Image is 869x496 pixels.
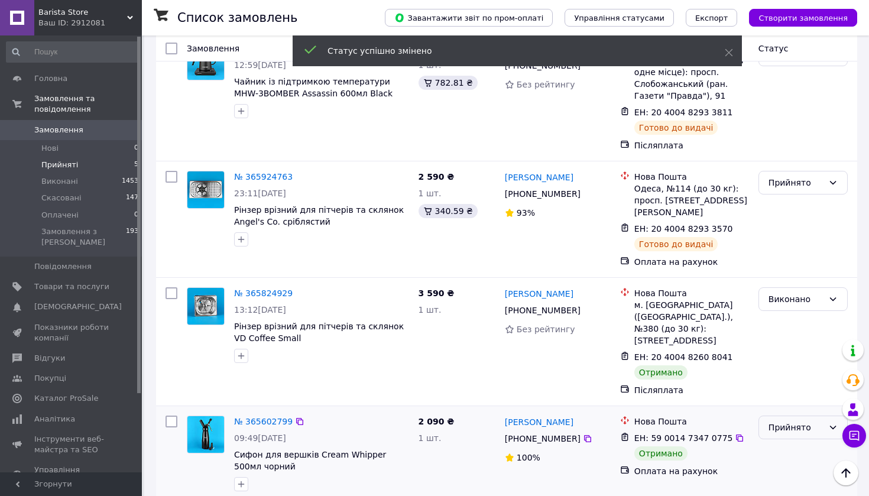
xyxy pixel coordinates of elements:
div: Ваш ID: 2912081 [38,18,142,28]
span: Управління статусами [574,14,664,22]
span: 0 [134,210,138,221]
span: 147 [126,193,138,203]
div: Виконано [769,293,823,306]
a: Рінзер врізний для пітчерів та склянок Angel's Co. сріблястий [234,205,404,226]
a: [PERSON_NAME] [505,416,573,428]
div: [PHONE_NUMBER] [502,302,583,319]
div: Отримано [634,365,688,380]
a: Фото товару [187,287,225,325]
div: Нова Пошта [634,287,749,299]
span: 1 шт. [419,305,442,315]
a: Чайник із підтримкою температури MHW-3BOMBER Assassin 600мл Black [234,77,393,98]
div: Післяплата [634,140,749,151]
span: 100% [517,453,540,462]
span: Головна [34,73,67,84]
span: Замовлення [187,44,239,53]
span: Покупці [34,373,66,384]
span: Прийняті [41,160,78,170]
span: 13:12[DATE] [234,305,286,315]
span: ЕН: 59 0014 7347 0775 [634,433,733,443]
span: Створити замовлення [758,14,848,22]
div: Нова Пошта [634,416,749,427]
span: 2 590 ₴ [419,172,455,181]
span: Аналітика [34,414,75,424]
span: ЕН: 20 4004 8293 3811 [634,108,733,117]
input: Пошук [6,41,140,63]
span: Відгуки [34,353,65,364]
a: № 365824929 [234,288,293,298]
button: Створити замовлення [749,9,857,27]
button: Чат з покупцем [842,424,866,448]
span: Експорт [695,14,728,22]
a: [PERSON_NAME] [505,288,573,300]
span: 1453 [122,176,138,187]
div: 782.81 ₴ [419,76,478,90]
span: Замовлення з [PERSON_NAME] [41,226,126,248]
span: Замовлення та повідомлення [34,93,142,115]
span: 3 590 ₴ [419,288,455,298]
div: Отримано [634,446,688,461]
img: Фото товару [187,171,224,208]
span: Інструменти веб-майстра та SEO [34,434,109,455]
a: Сифон для вершків Cream Whipper 500мл чорний [234,450,386,471]
a: Рінзер врізний для пітчерів та склянок VD Coffee Small [234,322,404,343]
a: Створити замовлення [737,12,857,22]
a: [PERSON_NAME] [505,171,573,183]
img: Фото товару [187,43,224,80]
span: 93% [517,208,535,218]
span: Без рейтингу [517,325,575,334]
h1: Список замовлень [177,11,297,25]
img: Фото товару [187,416,224,453]
span: Показники роботи компанії [34,322,109,343]
span: Завантажити звіт по пром-оплаті [394,12,543,23]
span: Виконані [41,176,78,187]
span: 23:11[DATE] [234,189,286,198]
span: ЕН: 20 4004 8260 8041 [634,352,733,362]
span: Нові [41,143,59,154]
img: Фото товару [187,288,224,325]
a: Фото товару [187,171,225,209]
div: Прийнято [769,176,823,189]
span: 09:49[DATE] [234,433,286,443]
span: Оплачені [41,210,79,221]
div: Дніпро, №10 (до 30 кг на одне місце): просп. Слобожанський (ран. Газети "Правда"), 91 [634,54,749,102]
span: Скасовані [41,193,82,203]
span: 1 шт. [419,189,442,198]
span: 5 [134,160,138,170]
div: Статус успішно змінено [328,45,695,57]
span: Товари та послуги [34,281,109,292]
span: Barista Store [38,7,127,18]
button: Наверх [834,461,858,485]
div: Післяплата [634,384,749,396]
span: Каталог ProSale [34,393,98,404]
div: Оплата на рахунок [634,465,749,477]
span: 193 [126,226,138,248]
div: 340.59 ₴ [419,204,478,218]
span: ЕН: 20 4004 8293 3570 [634,224,733,234]
button: Управління статусами [565,9,674,27]
a: Фото товару [187,43,225,80]
div: Готово до видачі [634,237,718,251]
span: 2 090 ₴ [419,417,455,426]
span: Замовлення [34,125,83,135]
span: Без рейтингу [517,80,575,89]
span: Управління сайтом [34,465,109,486]
div: Готово до видачі [634,121,718,135]
button: Експорт [686,9,738,27]
div: Прийнято [769,421,823,434]
a: № 365924763 [234,172,293,181]
span: Повідомлення [34,261,92,272]
span: 0 [134,143,138,154]
button: Завантажити звіт по пром-оплаті [385,9,553,27]
a: Фото товару [187,416,225,453]
span: 1 шт. [419,433,442,443]
div: Нова Пошта [634,171,749,183]
a: № 365602799 [234,417,293,426]
div: [PHONE_NUMBER] [502,186,583,202]
div: Оплата на рахунок [634,256,749,268]
div: [PHONE_NUMBER] [502,430,583,447]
